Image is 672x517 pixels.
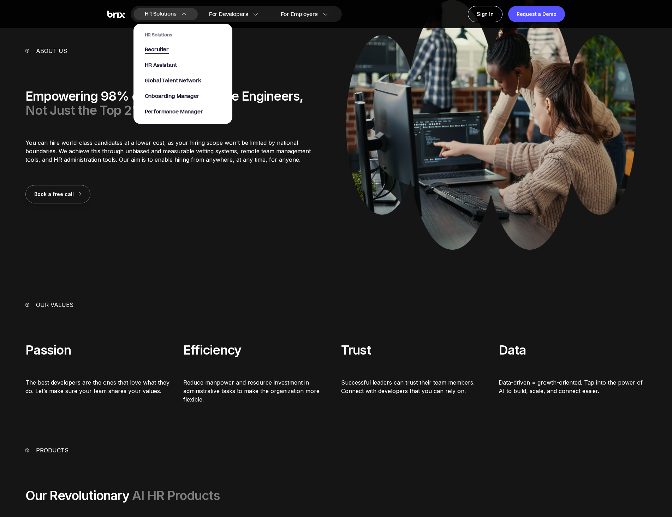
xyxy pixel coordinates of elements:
a: Book a free call [25,190,90,197]
div: Empowering 98% of Global Software Engineers, [25,89,326,117]
div: Our Revolutionary [25,488,647,503]
span: Performance Manager [145,108,203,115]
p: Efficiency [183,343,331,357]
span: HR Assistant [145,61,177,69]
span: Global Talent Network [145,77,201,84]
button: Book a free call [25,185,90,203]
p: You can hire world-class candidates at a lower cost, as your hiring scope won't be limited by nat... [25,138,326,164]
p: Passion [25,343,173,357]
p: Data [499,343,647,357]
p: Reduce manpower and resource investment in administrative tasks to make the organization more fle... [183,378,331,404]
p: Successful leaders can trust their team members. Connect with developers that you can rely on. [341,378,489,395]
span: Recruiter [145,46,169,54]
span: HR Solutions [145,32,221,38]
img: Brix Logo [107,11,125,18]
span: Not Just the Top 2% [25,102,144,118]
p: Products [36,446,69,454]
a: Sign In [468,6,502,22]
p: The best developers are the ones that love what they do. Let’s make sure your team shares your va... [25,378,173,395]
img: vector [25,49,29,53]
img: vector [25,448,29,452]
a: Performance Manager [145,108,221,115]
span: Onboarding Manager [145,93,200,100]
p: Our Values [36,301,73,309]
span: HR Solutions [145,8,177,20]
img: vector [25,303,29,307]
span: For Developers [209,11,248,18]
p: About us [36,47,67,55]
p: Data-driven = growth-oriented. Tap into the power of AI to build, scale, and connect easier. [499,378,647,395]
span: For Employers [281,11,318,18]
a: Recruiter [145,46,221,53]
a: HR Assistant [145,62,221,69]
a: Global Talent Network [145,77,221,84]
a: Request a Demo [508,6,565,22]
p: Trust [341,343,489,357]
span: AI HR Products [132,488,220,503]
a: Onboarding Manager [145,93,221,100]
